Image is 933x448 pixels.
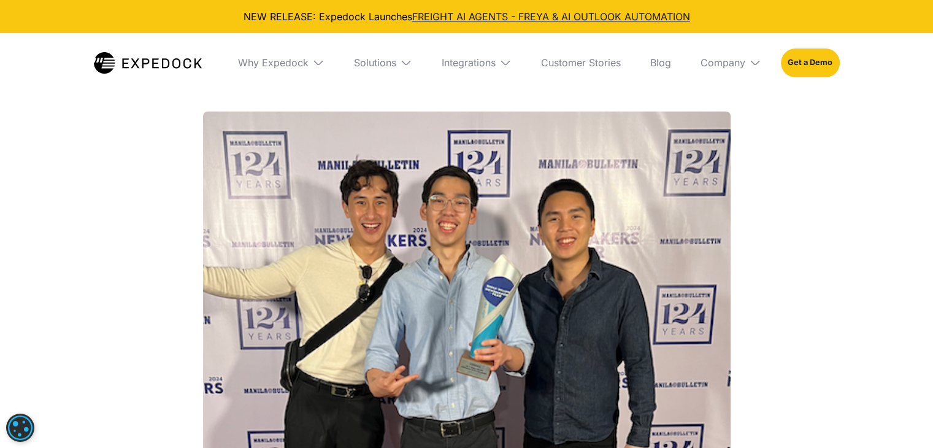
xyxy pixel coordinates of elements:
div: Solutions [344,33,422,92]
a: Get a Demo [781,48,839,77]
div: Integrations [442,56,496,69]
div: Company [701,56,745,69]
div: Why Expedock [228,33,334,92]
div: Integrations [432,33,521,92]
div: Why Expedock [238,56,309,69]
div: Company [691,33,771,92]
a: Blog [640,33,681,92]
a: Customer Stories [531,33,631,92]
div: Solutions [354,56,396,69]
iframe: Chat Widget [729,315,933,448]
div: NEW RELEASE: Expedock Launches [10,10,923,23]
a: FREIGHT AI AGENTS - FREYA & AI OUTLOOK AUTOMATION [412,10,690,23]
